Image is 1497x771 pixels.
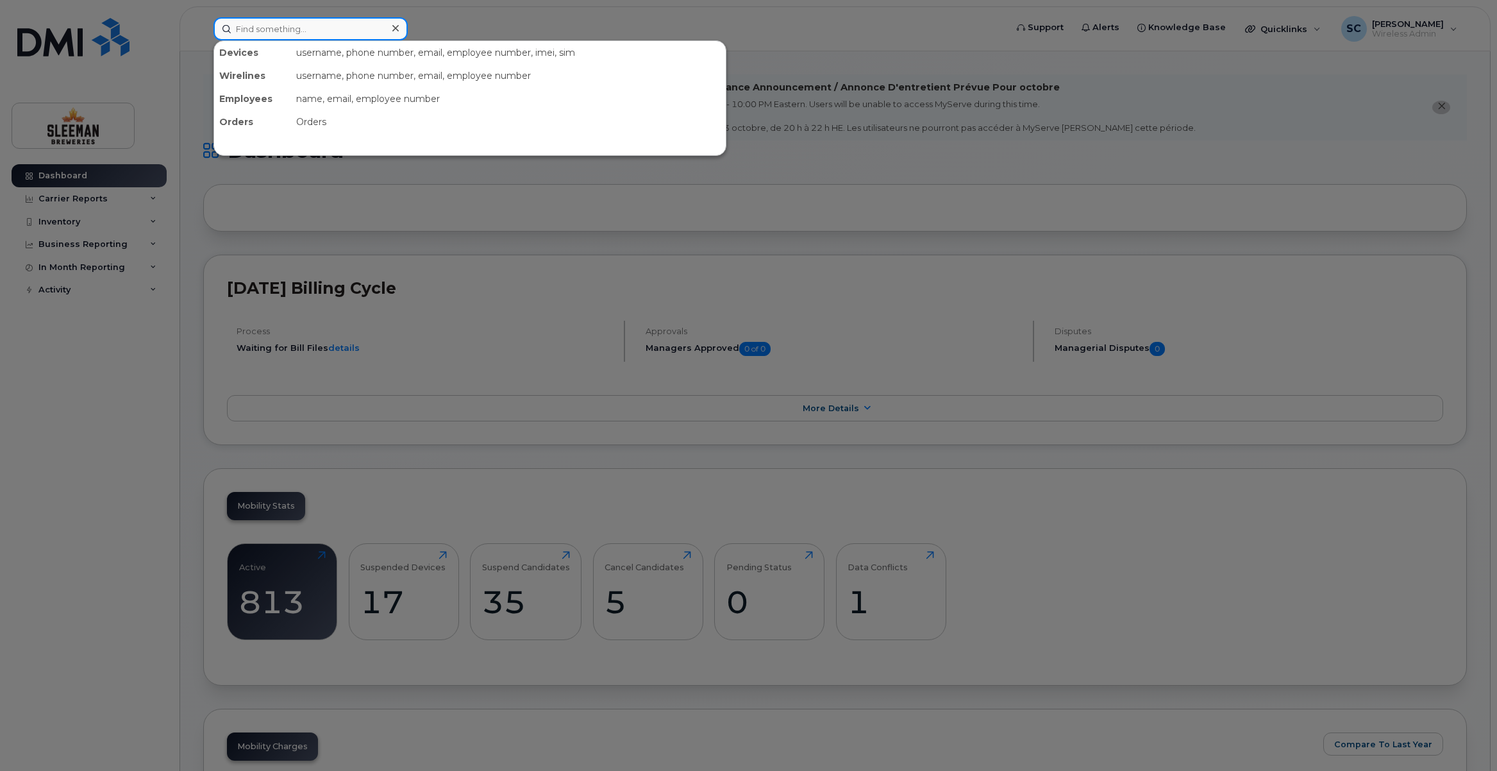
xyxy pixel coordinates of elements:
div: Orders [214,110,291,133]
div: Employees [214,87,291,110]
div: name, email, employee number [291,87,726,110]
div: Devices [214,41,291,64]
div: username, phone number, email, employee number, imei, sim [291,41,726,64]
div: Orders [291,110,726,133]
div: username, phone number, email, employee number [291,64,726,87]
div: Wirelines [214,64,291,87]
